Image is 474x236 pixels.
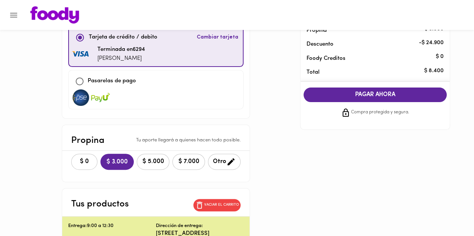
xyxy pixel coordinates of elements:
p: Pasarelas de pago [88,77,136,86]
p: Descuento [307,40,333,48]
span: Otro [213,157,236,166]
iframe: Messagebird Livechat Widget [431,193,467,229]
button: Otro [208,154,241,170]
p: Dirección de entrega: [156,223,203,230]
p: Tarjeta de crédito / debito [89,33,157,42]
img: visa [72,51,91,57]
span: $ 0 [76,158,93,165]
button: $ 3.000 [100,154,134,170]
p: $ 8.400 [424,67,444,75]
p: - $ 24.900 [419,39,444,47]
p: Terminada en 6294 [97,46,145,54]
p: Propina [71,134,105,147]
p: [PERSON_NAME] [97,55,145,63]
p: Entrega: 9:00 a 12:30 [68,223,156,230]
button: Cambiar tarjeta [195,30,240,46]
p: Propina [307,27,432,34]
span: $ 3.000 [106,159,128,166]
p: Total [307,68,432,76]
img: visa [91,89,110,106]
img: visa [72,89,90,106]
p: Vaciar el carrito [204,202,239,208]
p: Tu aporte llegará a quienes hacen todo posible. [136,137,241,144]
span: Compra protegida y segura. [351,109,409,116]
span: $ 7.000 [177,158,200,165]
p: $ 0 [436,53,444,61]
span: $ 5.000 [142,158,164,165]
button: PAGAR AHORA [304,88,447,102]
p: Foody Creditos [307,55,432,62]
span: Cambiar tarjeta [197,34,238,41]
span: PAGAR AHORA [311,91,439,98]
p: Tus productos [71,197,129,211]
img: logo.png [30,6,79,24]
button: $ 5.000 [137,154,169,170]
button: Vaciar el carrito [193,199,241,211]
button: $ 7.000 [172,154,205,170]
button: Menu [4,6,23,24]
button: $ 0 [71,154,97,170]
